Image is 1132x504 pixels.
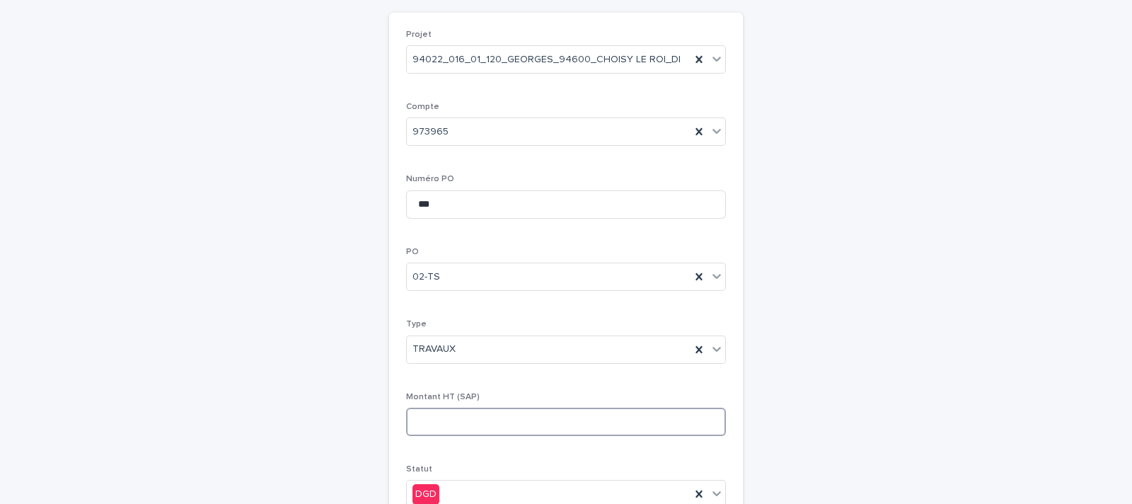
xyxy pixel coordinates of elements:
span: Projet [406,30,432,39]
span: Statut [406,465,432,474]
span: 94022_016_01_120_GEORGES_94600_CHOISY LE ROI_DI [412,52,681,67]
span: PO [406,248,419,256]
span: Numéro PO [406,175,454,183]
span: 02-TS [412,270,440,285]
span: 973965 [412,125,449,139]
span: Type [406,320,427,328]
span: Montant HT (SAP) [406,393,480,401]
span: Compte [406,103,439,111]
span: TRAVAUX [412,342,456,357]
